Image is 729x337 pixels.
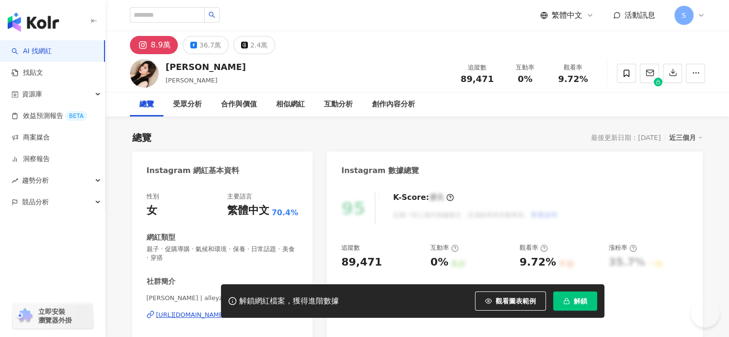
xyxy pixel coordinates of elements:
button: 解鎖 [553,291,597,311]
img: chrome extension [15,308,34,324]
span: 解鎖 [574,297,587,305]
div: 總覽 [139,99,154,110]
span: 競品分析 [22,191,49,213]
div: 2.4萬 [250,38,267,52]
span: 70.4% [272,208,299,218]
div: 追蹤數 [341,244,360,252]
button: 觀看圖表範例 [475,291,546,311]
a: 洞察報告 [12,154,50,164]
div: 觀看率 [555,63,591,72]
a: 商案媒合 [12,133,50,142]
span: 繁體中文 [552,10,582,21]
span: 9.72% [558,74,588,84]
div: 互動分析 [324,99,353,110]
a: 找貼文 [12,68,43,78]
div: 36.7萬 [199,38,221,52]
span: 89,471 [461,74,494,84]
div: 最後更新日期：[DATE] [591,134,660,141]
div: Instagram 網紅基本資料 [147,165,240,176]
button: 36.7萬 [183,36,229,54]
a: searchAI 找網紅 [12,46,52,56]
div: 總覽 [132,131,151,144]
span: rise [12,177,18,184]
a: chrome extension立即安裝 瀏覽器外掛 [12,303,93,329]
div: 女 [147,203,157,218]
div: 互動率 [430,244,459,252]
a: 效益預測報告BETA [12,111,87,121]
span: [PERSON_NAME] [166,77,218,84]
div: 追蹤數 [459,63,496,72]
span: search [208,12,215,18]
div: 8.9萬 [151,38,171,52]
div: 繁體中文 [227,203,269,218]
div: K-Score : [393,192,454,203]
div: 性別 [147,192,159,201]
div: 觀看率 [520,244,548,252]
div: 漲粉率 [609,244,637,252]
div: 相似網紅 [276,99,305,110]
div: 0% [430,255,448,270]
div: 互動率 [507,63,544,72]
span: 趨勢分析 [22,170,49,191]
span: 活動訊息 [625,11,655,20]
span: 資源庫 [22,83,42,105]
div: 創作內容分析 [372,99,415,110]
div: 9.72% [520,255,556,270]
div: 主要語言 [227,192,252,201]
img: KOL Avatar [130,59,159,88]
div: Instagram 數據總覽 [341,165,419,176]
div: 網紅類型 [147,232,175,243]
span: 觀看圖表範例 [496,297,536,305]
span: 0% [518,74,532,84]
span: S [682,10,686,21]
img: logo [8,12,59,32]
span: 親子 · 促購導購 · 氣候和環境 · 保養 · 日常話題 · 美食 · 穿搭 [147,245,299,262]
div: 社群簡介 [147,277,175,287]
div: [PERSON_NAME] [166,61,246,73]
div: 近三個月 [669,131,703,144]
span: 立即安裝 瀏覽器外掛 [38,307,72,325]
div: 受眾分析 [173,99,202,110]
button: 8.9萬 [130,36,178,54]
button: 2.4萬 [233,36,275,54]
div: 89,471 [341,255,382,270]
div: 解鎖網紅檔案，獲得進階數據 [239,296,339,306]
div: 合作與價值 [221,99,257,110]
